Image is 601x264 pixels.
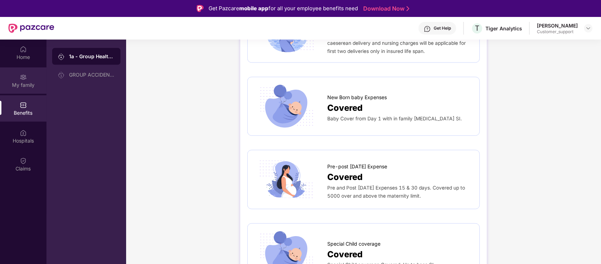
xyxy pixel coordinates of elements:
[327,101,363,115] span: Covered
[407,5,409,12] img: Stroke
[58,72,65,79] img: svg+xml;base64,PHN2ZyB3aWR0aD0iMjAiIGhlaWdodD0iMjAiIHZpZXdCb3g9IjAgMCAyMCAyMCIgZmlsbD0ibm9uZSIgeG...
[363,5,407,12] a: Download Now
[69,72,115,78] div: GROUP ACCIDENTAL INSURANCE
[8,24,54,33] img: New Pazcare Logo
[58,53,65,60] img: svg+xml;base64,PHN2ZyB3aWR0aD0iMjAiIGhlaWdodD0iMjAiIHZpZXdCb3g9IjAgMCAyMCAyMCIgZmlsbD0ibm9uZSIgeG...
[239,5,268,12] strong: mobile app
[434,25,451,31] div: Get Help
[20,157,27,164] img: svg+xml;base64,PHN2ZyBpZD0iQ2xhaW0iIHhtbG5zPSJodHRwOi8vd3d3LnczLm9yZy8yMDAwL3N2ZyIgd2lkdGg9IjIwIi...
[585,25,591,31] img: svg+xml;base64,PHN2ZyBpZD0iRHJvcGRvd24tMzJ4MzIiIHhtbG5zPSJodHRwOi8vd3d3LnczLm9yZy8yMDAwL3N2ZyIgd2...
[485,25,522,32] div: Tiger Analytics
[20,74,27,81] img: svg+xml;base64,PHN2ZyB3aWR0aD0iMjAiIGhlaWdodD0iMjAiIHZpZXdCb3g9IjAgMCAyMCAyMCIgZmlsbD0ibm9uZSIgeG...
[20,46,27,53] img: svg+xml;base64,PHN2ZyBpZD0iSG9tZSIgeG1sbnM9Imh0dHA6Ly93d3cudzMub3JnLzIwMDAvc3ZnIiB3aWR0aD0iMjAiIG...
[327,94,387,101] span: New Born baby Expenses
[537,22,578,29] div: [PERSON_NAME]
[20,102,27,109] img: svg+xml;base64,PHN2ZyBpZD0iQmVuZWZpdHMiIHhtbG5zPSJodHRwOi8vd3d3LnczLm9yZy8yMDAwL3N2ZyIgd2lkdGg9Ij...
[475,24,479,32] span: T
[327,170,363,184] span: Covered
[327,116,462,121] span: Baby Cover from Day 1 with in family [MEDICAL_DATA] SI.
[255,157,318,202] img: icon
[327,163,387,170] span: Pre-post [DATE] Expense
[209,4,358,13] div: Get Pazcare for all your employee benefits need
[20,130,27,137] img: svg+xml;base64,PHN2ZyBpZD0iSG9zcGl0YWxzIiB4bWxucz0iaHR0cDovL3d3dy53My5vcmcvMjAwMC9zdmciIHdpZHRoPS...
[255,84,318,129] img: icon
[327,240,380,248] span: Special Child coverage
[69,53,115,60] div: 1a - Group Health Insurance
[197,5,204,12] img: Logo
[327,248,363,261] span: Covered
[537,29,578,35] div: Customer_support
[327,185,465,199] span: Pre and Post [DATE] Expenses 15 & 30 days. Covered up to 5000 over and above the maternity limit.
[327,32,469,54] span: Coverage for delivery expenses, including expenses related to caeserean delivery and nursing char...
[424,25,431,32] img: svg+xml;base64,PHN2ZyBpZD0iSGVscC0zMngzMiIgeG1sbnM9Imh0dHA6Ly93d3cudzMub3JnLzIwMDAvc3ZnIiB3aWR0aD...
